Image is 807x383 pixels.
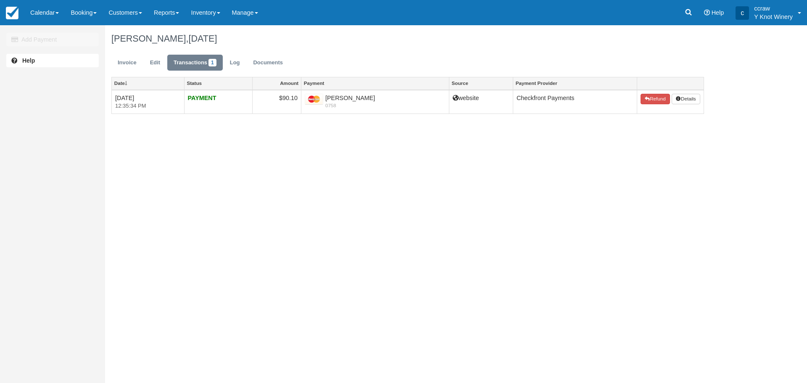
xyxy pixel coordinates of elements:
a: Date [112,77,184,89]
a: Edit [144,55,166,71]
b: Help [22,57,35,64]
h1: [PERSON_NAME], [111,34,704,44]
span: [DATE] [188,33,217,44]
td: Checkfront Payments [513,90,637,114]
td: website [449,90,513,114]
a: Status [185,77,252,89]
td: $90.10 [252,90,301,114]
a: Invoice [111,55,143,71]
a: Log [224,55,246,71]
a: Help [6,54,99,67]
a: Payment Provider [513,77,637,89]
a: Amount [253,77,301,89]
a: Source [449,77,513,89]
span: 1 [208,59,216,66]
button: Refund [641,94,670,105]
i: Help [704,10,710,16]
a: Payment [301,77,449,89]
em: 12:35:34 PM [115,102,181,110]
span: Help [712,9,724,16]
p: Y Knot Winery [754,13,793,21]
td: [DATE] [112,90,185,114]
a: Documents [247,55,289,71]
p: ccraw [754,4,793,13]
strong: PAYMENT [188,95,216,101]
button: Details [672,94,700,105]
div: c [736,6,749,20]
em: 0758 [305,102,446,109]
img: checkfront-main-nav-mini-logo.png [6,7,18,19]
td: [PERSON_NAME] [301,90,449,114]
img: mastercard.png [305,94,323,105]
a: Transactions1 [167,55,223,71]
